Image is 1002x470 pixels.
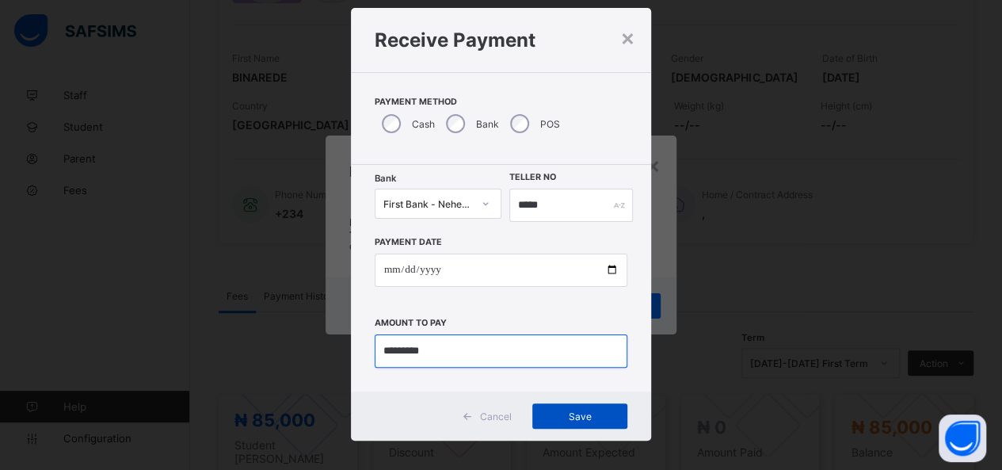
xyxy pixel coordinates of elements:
label: Bank [476,118,499,130]
button: Open asap [939,415,986,462]
label: Teller No [509,172,556,182]
div: × [620,24,635,51]
label: Amount to pay [375,318,447,328]
h1: Receive Payment [375,29,628,52]
span: Cancel [480,411,512,422]
label: POS [540,118,560,130]
label: Payment Date [375,237,442,247]
span: Payment Method [375,97,628,107]
span: Save [544,411,615,422]
label: Cash [412,118,435,130]
span: Bank [375,173,396,184]
div: First Bank - Nehemiah International School [383,198,472,210]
